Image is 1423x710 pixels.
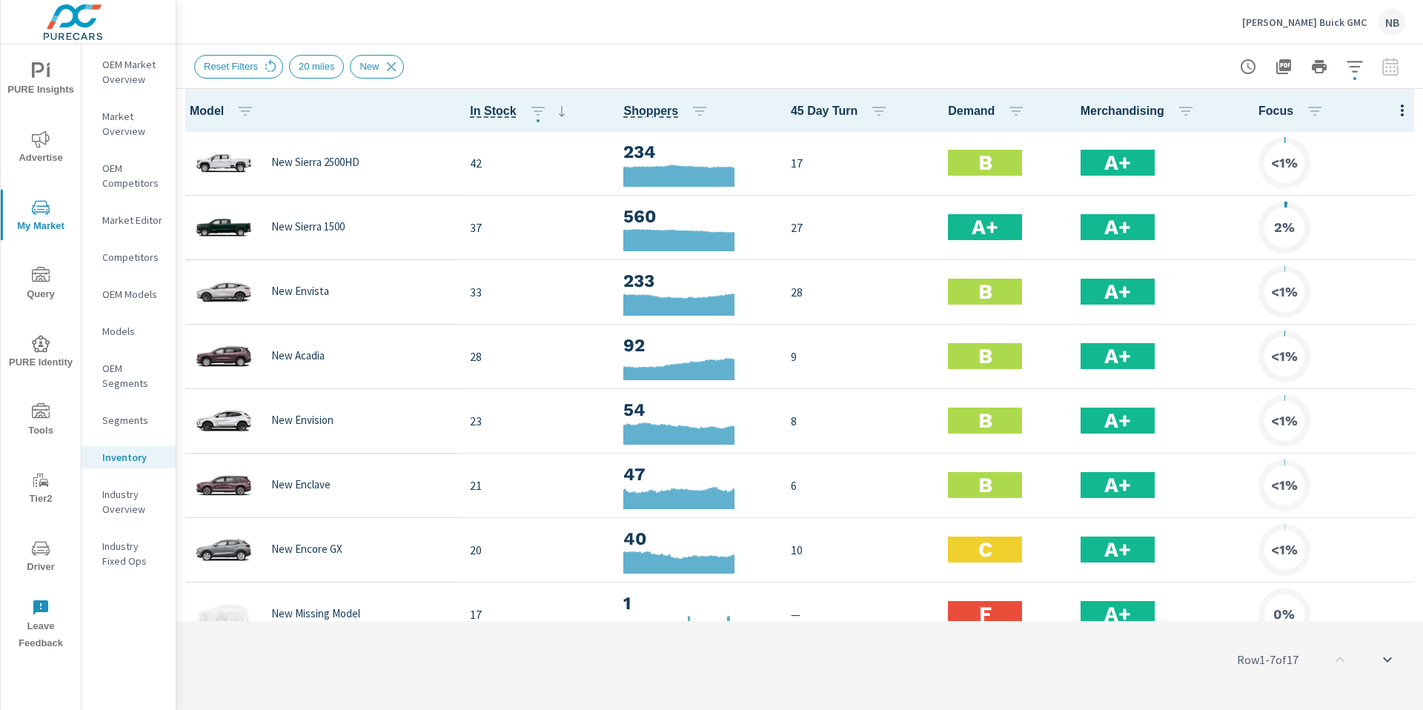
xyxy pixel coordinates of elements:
p: Market Overview [102,109,164,139]
h6: <1% [1271,285,1298,299]
span: A rolling 30 day total of daily Shoppers on the dealership website, averaged over the selected da... [623,102,678,120]
button: scroll to bottom [1370,642,1405,677]
h2: A+ [1104,150,1131,176]
span: Merchandising [1081,102,1201,120]
h3: 234 [623,139,766,165]
span: Shoppers [623,102,714,120]
span: Focus [1258,102,1377,120]
p: New Sierra 2500HD [271,156,359,169]
div: OEM Models [82,283,176,305]
p: Models [102,324,164,339]
h2: C [978,537,992,563]
div: OEM Market Overview [82,53,176,90]
img: glamour [194,270,253,314]
p: 27 [791,219,924,236]
h6: <1% [1271,349,1298,364]
p: OEM Segments [102,361,164,391]
p: 33 [470,283,600,301]
p: 17 [791,154,924,172]
h3: 54 [623,397,766,422]
div: Inventory [82,446,176,468]
h2: A+ [1104,537,1131,563]
p: 8 [791,412,924,430]
h6: <1% [1271,156,1298,170]
span: PURE Insights [5,62,76,99]
span: Reset Filters [195,61,267,72]
span: Driver [5,540,76,576]
p: Competitors [102,250,164,265]
h2: B [978,472,992,498]
p: Industry Fixed Ops [102,539,164,568]
p: — [791,606,924,623]
span: Advertise [5,130,76,167]
h2: A+ [1104,472,1131,498]
h2: A+ [1104,343,1131,369]
button: Apply Filters [1340,52,1370,82]
div: Industry Overview [82,483,176,520]
p: 28 [470,348,600,365]
p: 23 [470,412,600,430]
img: glamour [194,141,253,185]
p: Inventory [102,450,164,465]
p: 10 [791,541,924,559]
span: Tier2 [5,471,76,508]
h2: B [978,408,992,434]
img: glamour [194,399,253,443]
div: OEM Segments [82,357,176,394]
div: Segments [82,409,176,431]
h6: <1% [1271,543,1298,557]
img: glamour [194,334,253,379]
h3: 1 [623,591,766,616]
div: Market Editor [82,209,176,231]
div: New [350,55,404,79]
img: glamour [194,528,253,572]
img: glamour [194,592,253,637]
h3: 47 [623,462,766,487]
span: Leave Feedback [5,599,76,652]
span: PURE Identity [5,335,76,371]
h3: 560 [623,204,766,229]
p: New Missing Model [271,607,360,620]
p: Row 1 - 7 of 17 [1237,651,1298,668]
span: In Stock [470,102,570,120]
span: Query [5,267,76,303]
div: Models [82,320,176,342]
p: New Sierra 1500 [271,220,345,233]
span: New [351,61,388,72]
div: Market Overview [82,105,176,142]
h2: B [978,279,992,305]
p: New Envision [271,414,334,427]
h3: 92 [623,333,766,358]
span: 20 miles [290,61,343,72]
p: 17 [470,606,600,623]
p: 42 [470,154,600,172]
p: 20 [470,541,600,559]
span: 45 Day Turn [791,102,894,120]
div: Reset Filters [194,55,283,79]
div: Competitors [82,246,176,268]
button: Print Report [1304,52,1334,82]
h6: 2% [1274,220,1295,235]
img: glamour [194,205,253,250]
p: OEM Models [102,287,164,302]
div: OEM Competitors [82,157,176,194]
h2: A+ [972,214,998,240]
p: New Envista [271,285,329,298]
p: [PERSON_NAME] Buick GMC [1242,16,1367,29]
span: Tools [5,403,76,439]
p: New Enclave [271,478,331,491]
p: 28 [791,283,924,301]
p: Segments [102,413,164,428]
p: New Acadia [271,349,325,362]
span: Demand [948,102,1031,120]
p: OEM Competitors [102,161,164,190]
p: 21 [470,477,600,494]
p: 37 [470,219,600,236]
span: Model [190,102,260,120]
h3: 40 [623,526,766,551]
h6: 0% [1273,607,1295,622]
p: OEM Market Overview [102,57,164,87]
div: Industry Fixed Ops [82,535,176,572]
h2: B [978,150,992,176]
p: 6 [791,477,924,494]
